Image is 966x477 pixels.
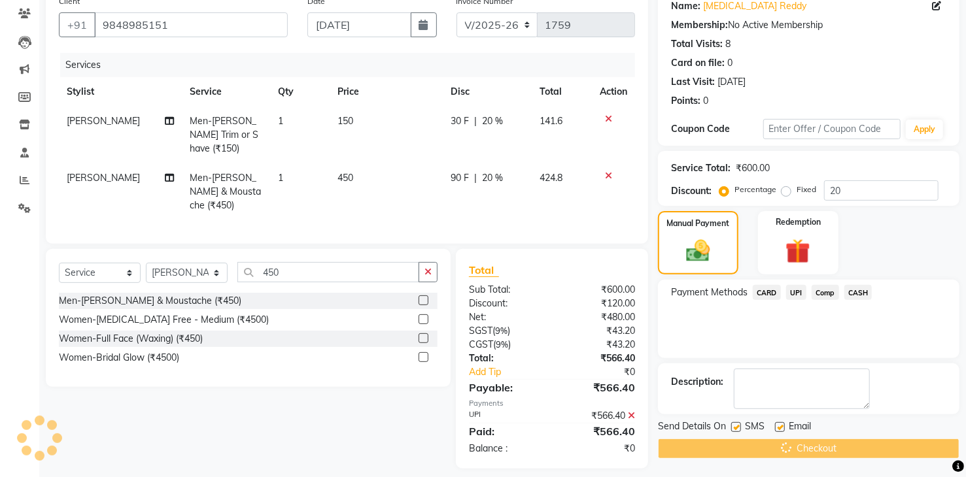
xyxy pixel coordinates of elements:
[671,184,712,198] div: Discount:
[671,18,728,32] div: Membership:
[182,77,271,107] th: Service
[671,161,731,175] div: Service Total:
[469,325,492,337] span: SGST
[552,409,645,423] div: ₹566.40
[59,313,269,327] div: Women-[MEDICAL_DATA] Free - Medium (₹4500)
[59,351,179,365] div: Women-Bridal Glow (₹4500)
[568,365,645,379] div: ₹0
[778,236,818,267] img: _gift.svg
[671,286,748,299] span: Payment Methods
[552,352,645,365] div: ₹566.40
[59,332,203,346] div: Women-Full Face (Waxing) (₹450)
[671,122,763,136] div: Coupon Code
[237,262,419,282] input: Search or Scan
[776,216,821,228] label: Redemption
[789,419,811,436] span: Email
[459,310,552,324] div: Net:
[459,365,568,379] a: Add Tip
[812,285,839,300] span: Comp
[786,285,806,300] span: UPI
[671,94,700,108] div: Points:
[496,339,508,350] span: 9%
[552,380,645,395] div: ₹566.40
[59,294,241,308] div: Men-[PERSON_NAME] & Moustache (₹450)
[671,375,723,389] div: Description:
[552,423,645,439] div: ₹566.40
[459,352,552,365] div: Total:
[482,171,503,185] span: 20 %
[532,77,592,107] th: Total
[443,77,532,107] th: Disc
[459,324,552,338] div: ( )
[459,380,552,395] div: Payable:
[59,77,182,107] th: Stylist
[717,75,746,89] div: [DATE]
[745,419,765,436] span: SMS
[552,338,645,352] div: ₹43.20
[495,325,508,336] span: 9%
[94,12,288,37] input: Search by Name/Mobile/Email/Code
[190,115,258,154] span: Men-[PERSON_NAME] Trim or Shave (₹150)
[671,75,715,89] div: Last Visit:
[592,77,635,107] th: Action
[451,171,469,185] span: 90 F
[67,115,140,127] span: [PERSON_NAME]
[734,184,776,195] label: Percentage
[190,172,261,211] span: Men-[PERSON_NAME] & Moustache (₹450)
[459,409,552,423] div: UPI
[469,338,493,350] span: CGST
[844,285,872,300] span: CASH
[330,77,443,107] th: Price
[667,218,730,229] label: Manual Payment
[552,310,645,324] div: ₹480.00
[459,338,552,352] div: ( )
[671,37,723,51] div: Total Visits:
[459,297,552,310] div: Discount:
[451,114,469,128] span: 30 F
[474,171,477,185] span: |
[459,442,552,455] div: Balance :
[727,56,733,70] div: 0
[797,184,816,195] label: Fixed
[552,283,645,297] div: ₹600.00
[906,120,943,139] button: Apply
[736,161,770,175] div: ₹600.00
[540,115,562,127] span: 141.6
[552,442,645,455] div: ₹0
[459,423,552,439] div: Paid:
[337,115,353,127] span: 150
[459,283,552,297] div: Sub Total:
[279,115,284,127] span: 1
[679,237,717,265] img: _cash.svg
[337,172,353,184] span: 450
[540,172,562,184] span: 424.8
[60,53,645,77] div: Services
[469,263,499,277] span: Total
[279,172,284,184] span: 1
[658,419,726,436] span: Send Details On
[552,297,645,310] div: ₹120.00
[552,324,645,338] div: ₹43.20
[753,285,781,300] span: CARD
[703,94,708,108] div: 0
[67,172,140,184] span: [PERSON_NAME]
[763,119,901,139] input: Enter Offer / Coupon Code
[671,18,946,32] div: No Active Membership
[271,77,330,107] th: Qty
[469,398,635,409] div: Payments
[671,56,725,70] div: Card on file:
[725,37,731,51] div: 8
[59,12,95,37] button: +91
[482,114,503,128] span: 20 %
[474,114,477,128] span: |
